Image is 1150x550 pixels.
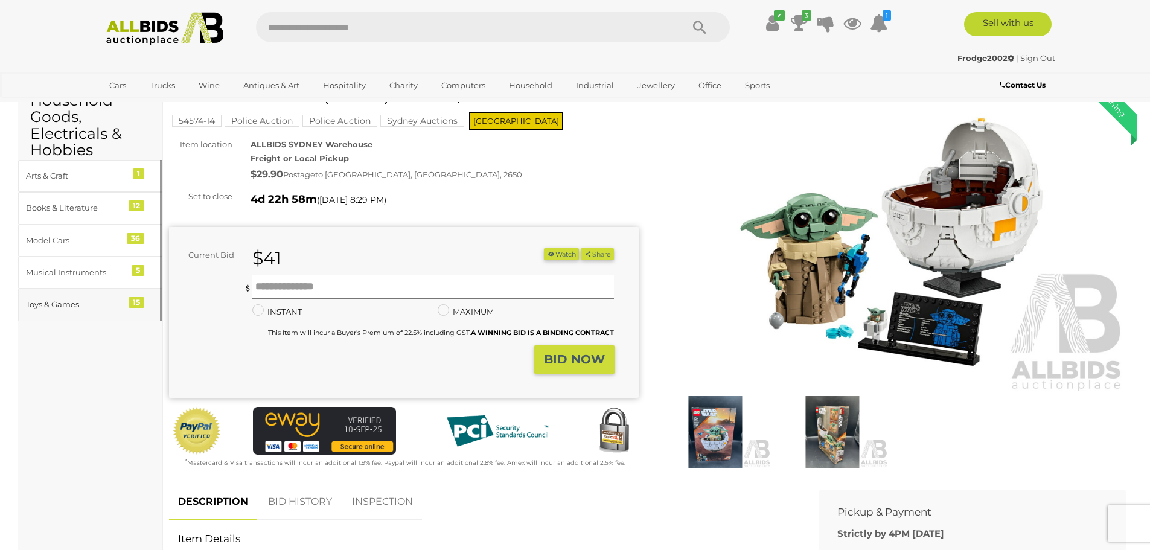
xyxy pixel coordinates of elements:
[764,12,782,34] a: ✔
[178,533,792,545] h2: Item Details
[774,10,785,21] i: ✔
[142,75,183,95] a: Trucks
[259,484,341,520] a: BID HISTORY
[544,248,579,261] button: Watch
[185,459,625,467] small: Mastercard & Visa transactions will incur an additional 1.9% fee. Paypal will incur an additional...
[437,407,558,455] img: PCI DSS compliant
[315,170,522,179] span: to [GEOGRAPHIC_DATA], [GEOGRAPHIC_DATA], 2650
[251,139,372,149] strong: ALLBIDS SYDNEY Warehouse
[18,225,162,257] a: Model Cars 36
[26,234,126,248] div: Model Cars
[169,248,243,262] div: Current Bid
[18,289,162,321] a: Toys & Games 15
[101,75,134,95] a: Cars
[26,201,126,215] div: Books & Literature
[26,169,126,183] div: Arts & Craft
[252,305,302,319] label: INSTANT
[777,396,888,468] img: LEGO Star Wars (75403) - ORP $119.99
[1000,78,1049,92] a: Contact Us
[433,75,493,95] a: Computers
[790,12,808,34] a: 3
[26,266,126,280] div: Musical Instruments
[469,112,563,130] span: [GEOGRAPHIC_DATA]
[669,12,730,42] button: Search
[315,75,374,95] a: Hospitality
[133,168,144,179] div: 1
[737,75,778,95] a: Sports
[132,265,144,276] div: 5
[252,247,281,269] strong: $41
[438,305,494,319] label: MAXIMUM
[100,12,231,45] img: Allbids.com.au
[501,75,560,95] a: Household
[18,257,162,289] a: Musical Instruments 5
[382,75,426,95] a: Charity
[319,194,384,205] span: [DATE] 8:29 PM
[26,298,126,312] div: Toys & Games
[18,192,162,224] a: Books & Literature 12
[317,195,386,205] span: ( )
[169,484,257,520] a: DESCRIPTION
[1000,80,1046,89] b: Contact Us
[1082,72,1137,128] div: Winning
[191,75,228,95] a: Wine
[101,95,203,115] a: [GEOGRAPHIC_DATA]
[471,328,614,337] b: A WINNING BID IS A BINDING CONTRACT
[964,12,1052,36] a: Sell with us
[225,115,299,127] mark: Police Auction
[870,12,888,34] a: 1
[630,75,683,95] a: Jewellery
[837,507,1090,518] h2: Pickup & Payment
[160,190,241,203] div: Set to close
[581,248,614,261] button: Share
[883,10,891,21] i: 1
[837,528,944,539] b: Strictly by 4PM [DATE]
[343,484,422,520] a: INSPECTION
[568,75,622,95] a: Industrial
[691,75,729,95] a: Office
[253,407,396,455] img: eWAY Payment Gateway
[225,116,299,126] a: Police Auction
[18,160,162,192] a: Arts & Craft 1
[957,53,1014,63] strong: Frodge2002
[251,193,317,206] strong: 4d 22h 58m
[251,168,283,180] strong: $29.90
[129,200,144,211] div: 12
[251,166,639,184] div: Postage
[660,396,771,468] img: LEGO Star Wars (75403) - ORP $119.99
[129,297,144,308] div: 15
[127,233,144,244] div: 36
[302,116,377,126] a: Police Auction
[544,352,605,366] strong: BID NOW
[268,328,614,337] small: This Item will incur a Buyer's Premium of 22.5% including GST.
[160,138,241,152] div: Item location
[802,10,811,21] i: 3
[380,115,464,127] mark: Sydney Auctions
[235,75,307,95] a: Antiques & Art
[957,53,1016,63] a: Frodge2002
[544,248,579,261] li: Watch this item
[590,407,638,455] img: Secured by Rapid SSL
[1016,53,1018,63] span: |
[175,85,636,104] h1: LEGO Star Wars (75403) - ORP $119.99
[172,407,222,455] img: Official PayPal Seal
[302,115,377,127] mark: Police Auction
[172,115,222,127] mark: 54574-14
[30,92,150,159] h2: Household Goods, Electricals & Hobbies
[380,116,464,126] a: Sydney Auctions
[172,116,222,126] a: 54574-14
[251,153,349,163] strong: Freight or Local Pickup
[534,345,615,374] button: BID NOW
[1020,53,1055,63] a: Sign Out
[657,91,1126,393] img: LEGO Star Wars (75403) - ORP $119.99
